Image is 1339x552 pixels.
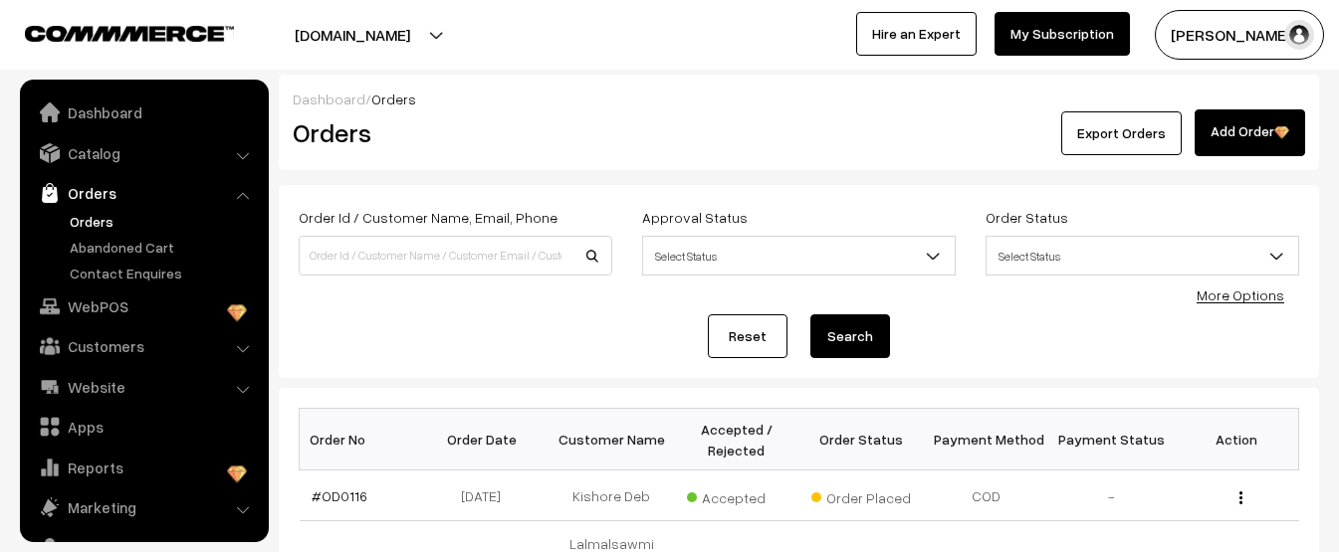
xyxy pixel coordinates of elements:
button: [PERSON_NAME] [1155,10,1324,60]
span: Orders [371,91,416,107]
label: Approval Status [642,207,748,228]
th: Payment Method [924,409,1049,470]
label: Order Status [986,207,1068,228]
th: Accepted / Rejected [674,409,799,470]
a: #OD0116 [312,487,367,504]
th: Order Date [424,409,550,470]
td: [DATE] [424,470,550,521]
a: Orders [25,175,262,211]
label: Order Id / Customer Name, Email, Phone [299,207,558,228]
a: Marketing [25,489,262,525]
a: Reset [708,314,787,358]
span: Select Status [642,236,956,276]
a: Hire an Expert [856,12,977,56]
span: Order Placed [811,482,911,508]
h2: Orders [293,117,610,148]
span: Select Status [643,239,955,274]
img: Menu [1239,491,1242,504]
td: COD [924,470,1049,521]
a: Contact Enquires [65,263,262,283]
a: Website [25,369,262,405]
a: Dashboard [25,94,262,130]
a: Dashboard [293,91,365,107]
img: user [1284,20,1314,50]
a: WebPOS [25,288,262,324]
th: Order No [300,409,425,470]
a: Catalog [25,135,262,171]
a: My Subscription [995,12,1130,56]
a: Apps [25,409,262,445]
th: Order Status [799,409,925,470]
a: Orders [65,211,262,232]
a: Abandoned Cart [65,237,262,258]
a: Add Order [1195,109,1305,156]
td: - [1049,470,1175,521]
a: Reports [25,450,262,485]
input: Order Id / Customer Name / Customer Email / Customer Phone [299,236,612,276]
span: Select Status [986,236,1299,276]
th: Payment Status [1049,409,1175,470]
button: Search [810,314,890,358]
th: Action [1174,409,1299,470]
button: Export Orders [1061,111,1182,155]
div: / [293,89,1305,109]
span: Accepted [687,482,786,508]
th: Customer Name [550,409,675,470]
span: Select Status [987,239,1298,274]
img: COMMMERCE [25,26,234,41]
a: Customers [25,328,262,364]
td: Kishore Deb [550,470,675,521]
button: [DOMAIN_NAME] [225,10,480,60]
a: COMMMERCE [25,20,199,44]
a: More Options [1197,286,1284,303]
